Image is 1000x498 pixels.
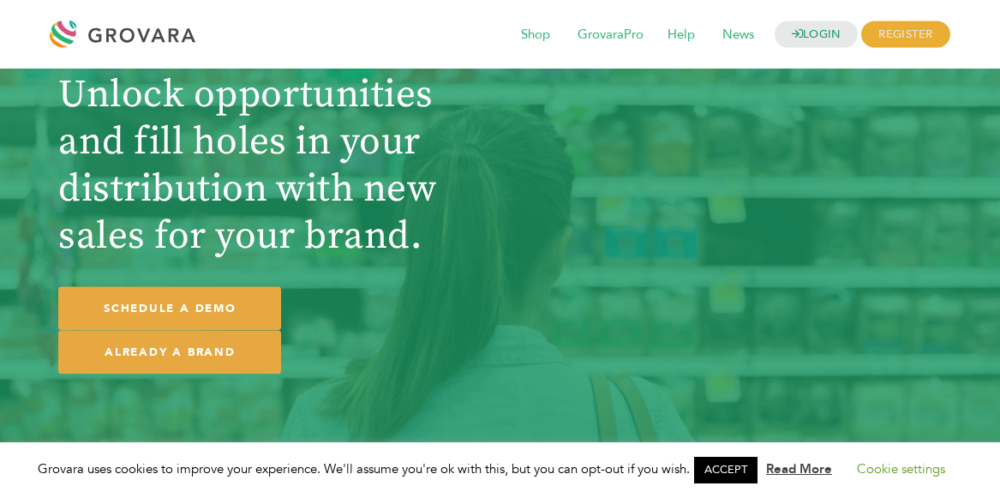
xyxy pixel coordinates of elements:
[710,26,766,45] a: News
[58,72,491,261] h1: Unlock opportunities and fill holes in your distribution with new sales for your brand.
[775,21,859,48] a: LOGIN
[861,21,949,48] span: REGISTER
[857,460,945,477] a: Cookie settings
[38,460,962,477] span: Grovara uses cookies to improve your experience. We'll assume you're ok with this, but you can op...
[710,19,766,51] span: News
[766,460,832,477] a: Read More
[509,19,562,51] span: Shop
[58,287,281,331] a: SCHEDULE A DEMO
[566,19,656,51] span: GrovaraPro
[509,26,562,45] a: Shop
[694,457,757,483] a: ACCEPT
[656,19,707,51] span: Help
[656,26,707,45] a: Help
[566,26,656,45] a: GrovaraPro
[58,330,281,374] a: ALREADY A BRAND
